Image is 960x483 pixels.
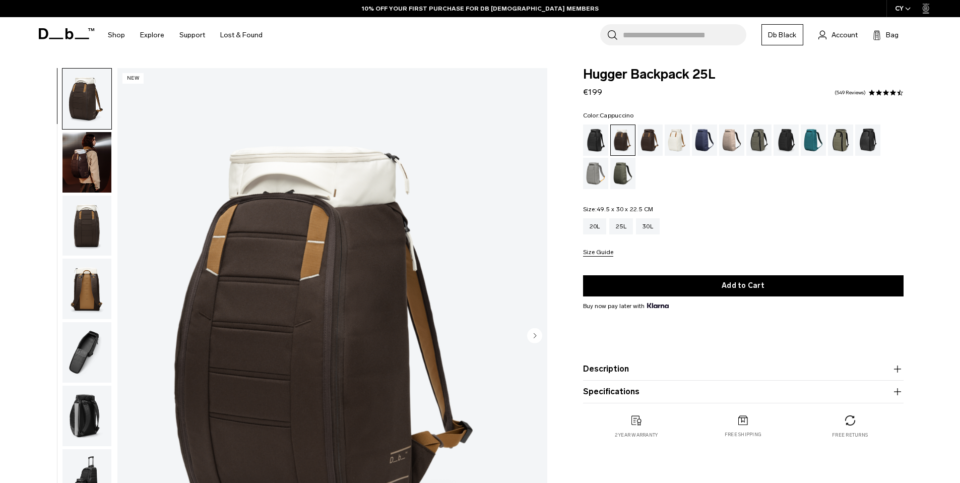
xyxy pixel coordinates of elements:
span: Buy now pay later with [583,301,669,311]
a: Oatmilk [665,125,690,156]
a: Black Out [583,125,608,156]
a: Explore [140,17,164,53]
a: Forest Green [746,125,772,156]
a: Blue Hour [692,125,717,156]
span: Account [831,30,858,40]
img: Hugger Backpack 25L Cappuccino [62,132,111,193]
img: Hugger Backpack 25L Cappuccino [62,322,111,383]
span: €199 [583,87,602,97]
button: Hugger Backpack 25L Cappuccino [62,322,112,383]
a: Reflective Black [855,125,880,156]
a: Shop [108,17,125,53]
img: Hugger Backpack 25L Cappuccino [62,259,111,319]
button: Specifications [583,386,904,398]
button: Hugger Backpack 25L Cappuccino [62,258,112,320]
button: Hugger Backpack 25L Cappuccino [62,68,112,130]
a: Support [179,17,205,53]
button: Hugger Backpack 25L Cappuccino [62,132,112,193]
p: New [122,73,144,84]
a: Moss Green [610,158,635,189]
span: 49.5 x 30 x 22.5 CM [597,206,654,213]
img: Hugger Backpack 25L Cappuccino [62,386,111,446]
button: Bag [873,29,899,41]
a: Cappuccino [610,125,635,156]
a: Mash Green [828,125,853,156]
legend: Size: [583,206,654,212]
p: Free returns [832,432,868,439]
a: Espresso [637,125,663,156]
img: Hugger Backpack 25L Cappuccino [62,196,111,256]
p: Free shipping [725,431,761,438]
legend: Color: [583,112,634,118]
img: Hugger Backpack 25L Cappuccino [62,69,111,129]
a: 20L [583,218,607,234]
button: Hugger Backpack 25L Cappuccino [62,195,112,257]
a: 10% OFF YOUR FIRST PURCHASE FOR DB [DEMOGRAPHIC_DATA] MEMBERS [362,4,599,13]
button: Next slide [527,328,542,345]
p: 2 year warranty [615,432,658,439]
nav: Main Navigation [100,17,270,53]
a: 30L [636,218,660,234]
span: Bag [886,30,899,40]
img: {"height" => 20, "alt" => "Klarna"} [647,303,669,308]
button: Add to Cart [583,275,904,296]
a: Midnight Teal [801,125,826,156]
button: Hugger Backpack 25L Cappuccino [62,385,112,447]
a: 549 reviews [835,90,866,95]
span: Cappuccino [600,112,634,119]
a: Charcoal Grey [774,125,799,156]
a: Account [818,29,858,41]
a: Sand Grey [583,158,608,189]
a: Db Black [761,24,803,45]
button: Size Guide [583,249,613,257]
button: Description [583,363,904,375]
a: 25L [609,218,633,234]
span: Hugger Backpack 25L [583,68,904,81]
a: Lost & Found [220,17,263,53]
a: Fogbow Beige [719,125,744,156]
